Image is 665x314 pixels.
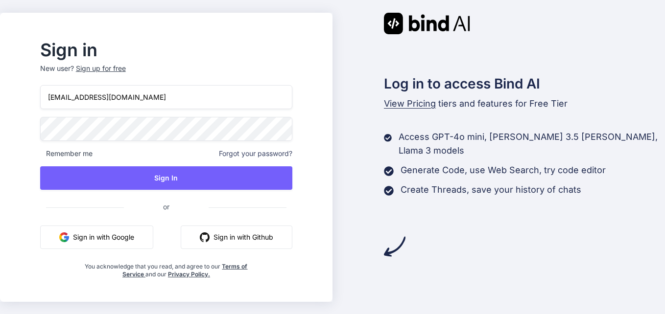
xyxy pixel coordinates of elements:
a: Privacy Policy. [168,270,210,278]
button: Sign In [40,166,292,190]
span: or [124,195,209,219]
input: Login or Email [40,85,292,109]
span: Forgot your password? [219,149,292,158]
div: You acknowledge that you read, and agree to our and our [82,257,251,278]
p: tiers and features for Free Tier [384,97,665,111]
div: Sign up for free [76,64,126,73]
span: View Pricing [384,98,436,109]
p: Access GPT-4o mini, [PERSON_NAME] 3.5 [PERSON_NAME], Llama 3 models [399,130,665,157]
button: Sign in with Google [40,225,153,249]
h2: Log in to access Bind AI [384,73,665,94]
img: Bind AI logo [384,13,470,34]
p: New user? [40,64,292,85]
button: Sign in with Github [181,225,292,249]
a: Terms of Service [122,263,248,278]
p: Create Threads, save your history of chats [401,183,581,197]
span: Remember me [40,149,93,158]
p: Generate Code, use Web Search, try code editor [401,163,606,177]
h2: Sign in [40,42,292,58]
img: google [59,232,69,242]
img: github [200,232,210,242]
img: arrow [384,236,405,257]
